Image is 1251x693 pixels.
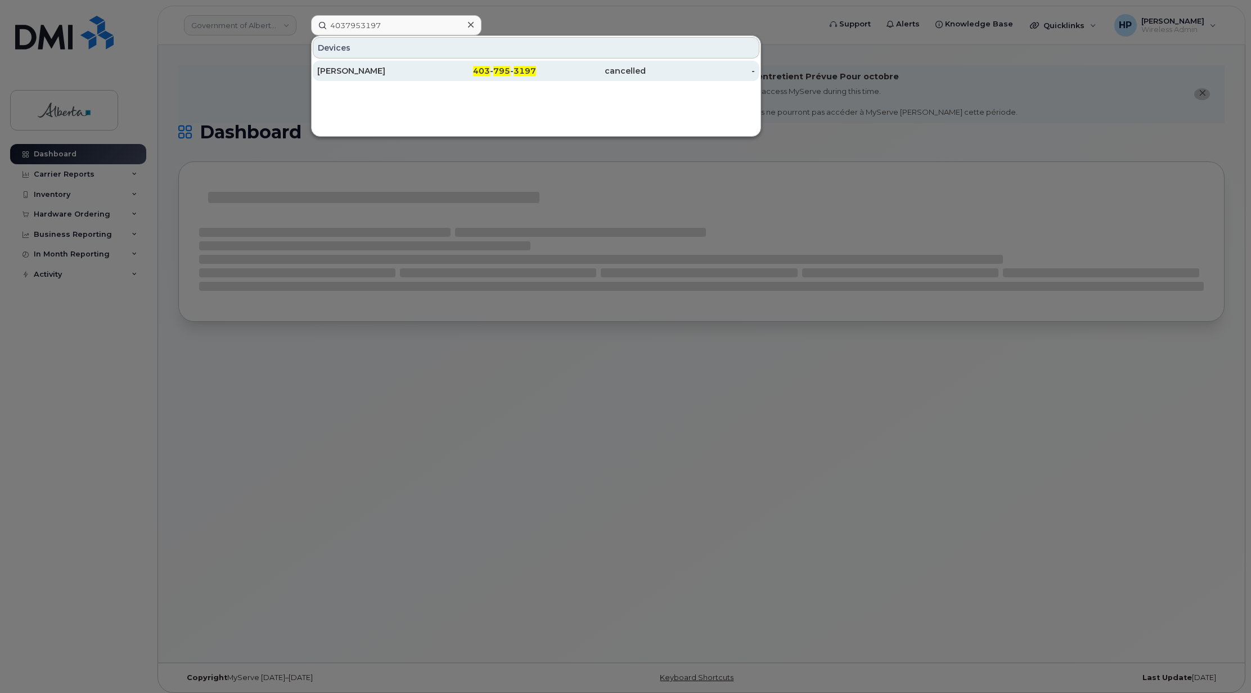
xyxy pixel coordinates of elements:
span: 3197 [514,66,536,76]
div: - [646,65,755,76]
div: - - [427,65,537,76]
div: [PERSON_NAME] [317,65,427,76]
a: [PERSON_NAME]403-795-3197cancelled- [313,61,759,81]
span: 403 [473,66,490,76]
div: cancelled [536,65,646,76]
span: 795 [493,66,510,76]
div: Devices [313,37,759,58]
